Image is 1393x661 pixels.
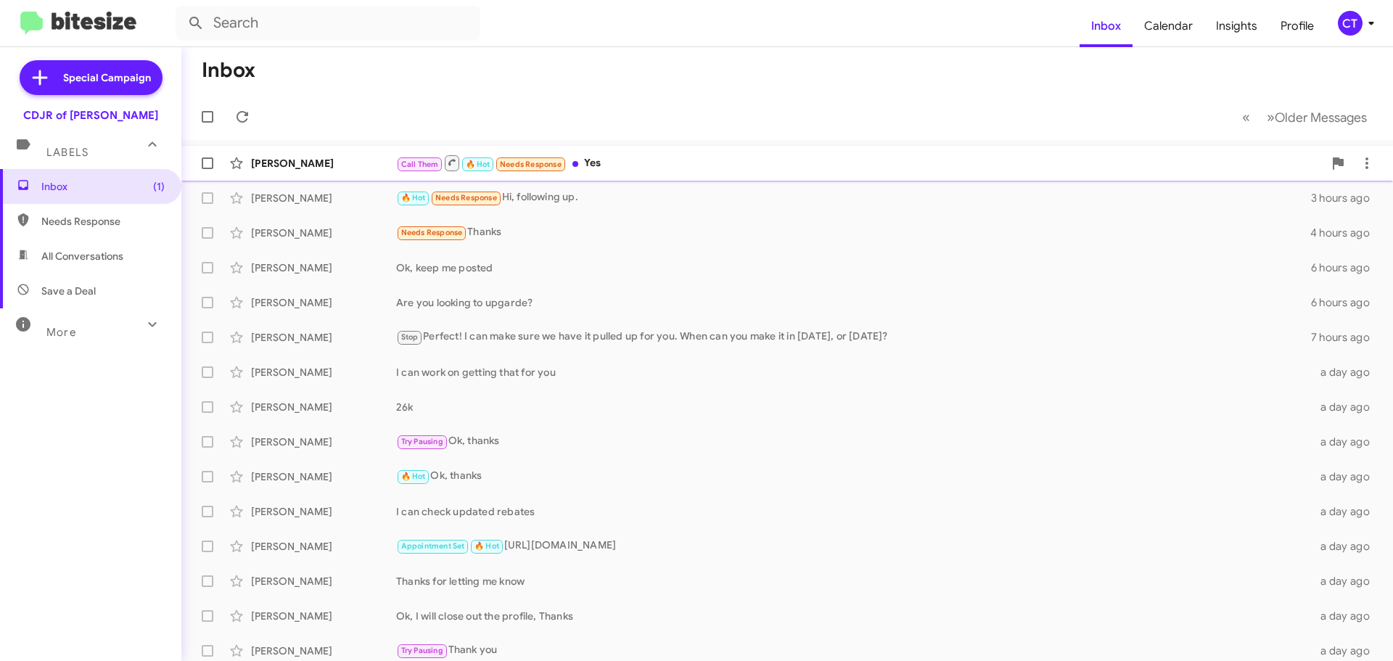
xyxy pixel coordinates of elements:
div: 4 hours ago [1310,226,1381,240]
nav: Page navigation example [1234,102,1376,132]
span: 🔥 Hot [401,472,426,481]
span: Appointment Set [401,541,465,551]
div: [PERSON_NAME] [251,400,396,414]
div: 26k [396,400,1312,414]
span: Try Pausing [401,437,443,446]
div: Yes [396,154,1323,172]
div: a day ago [1312,365,1381,379]
div: [PERSON_NAME] [251,469,396,484]
div: a day ago [1312,504,1381,519]
span: Needs Response [500,160,562,169]
div: [PERSON_NAME] [251,504,396,519]
div: Ok, I will close out the profile, Thanks [396,609,1312,623]
div: [PERSON_NAME] [251,260,396,275]
a: Profile [1269,5,1326,47]
div: [PERSON_NAME] [251,644,396,658]
div: I can work on getting that for you [396,365,1312,379]
div: [PERSON_NAME] [251,156,396,171]
span: 🔥 Hot [401,193,426,202]
span: (1) [153,179,165,194]
div: a day ago [1312,574,1381,588]
input: Search [176,6,480,41]
a: Calendar [1133,5,1204,47]
div: Thanks for letting me know [396,574,1312,588]
span: Try Pausing [401,646,443,655]
div: [URL][DOMAIN_NAME] [396,538,1312,554]
div: Are you looking to upgarde? [396,295,1311,310]
span: Save a Deal [41,284,96,298]
span: Call Them [401,160,439,169]
span: Stop [401,332,419,342]
button: CT [1326,11,1377,36]
div: [PERSON_NAME] [251,435,396,449]
div: Thanks [396,224,1310,241]
span: Labels [46,146,89,159]
span: » [1267,108,1275,126]
div: a day ago [1312,435,1381,449]
span: More [46,326,76,339]
div: a day ago [1312,644,1381,658]
button: Previous [1233,102,1259,132]
span: Inbox [41,179,165,194]
span: 🔥 Hot [474,541,499,551]
h1: Inbox [202,59,255,82]
div: [PERSON_NAME] [251,295,396,310]
span: « [1242,108,1250,126]
div: 6 hours ago [1311,295,1381,310]
span: Older Messages [1275,110,1367,126]
div: a day ago [1312,400,1381,414]
span: Needs Response [435,193,497,202]
div: Thank you [396,642,1312,659]
div: a day ago [1312,539,1381,554]
button: Next [1258,102,1376,132]
div: [PERSON_NAME] [251,226,396,240]
span: Needs Response [41,214,165,229]
div: 3 hours ago [1311,191,1381,205]
div: [PERSON_NAME] [251,191,396,205]
a: Insights [1204,5,1269,47]
div: CDJR of [PERSON_NAME] [23,108,158,123]
div: [PERSON_NAME] [251,574,396,588]
a: Inbox [1080,5,1133,47]
span: Special Campaign [63,70,151,85]
div: [PERSON_NAME] [251,539,396,554]
div: CT [1338,11,1363,36]
div: a day ago [1312,609,1381,623]
span: 🔥 Hot [466,160,490,169]
div: Ok, thanks [396,433,1312,450]
div: Perfect! I can make sure we have it pulled up for you. When can you make it in [DATE], or [DATE]? [396,329,1311,345]
span: All Conversations [41,249,123,263]
div: I can check updated rebates [396,504,1312,519]
div: [PERSON_NAME] [251,365,396,379]
span: Needs Response [401,228,463,237]
div: 6 hours ago [1311,260,1381,275]
div: Ok, thanks [396,468,1312,485]
div: [PERSON_NAME] [251,330,396,345]
div: [PERSON_NAME] [251,609,396,623]
a: Special Campaign [20,60,163,95]
div: 7 hours ago [1311,330,1381,345]
div: Ok, keep me posted [396,260,1311,275]
div: Hi, following up. [396,189,1311,206]
div: a day ago [1312,469,1381,484]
